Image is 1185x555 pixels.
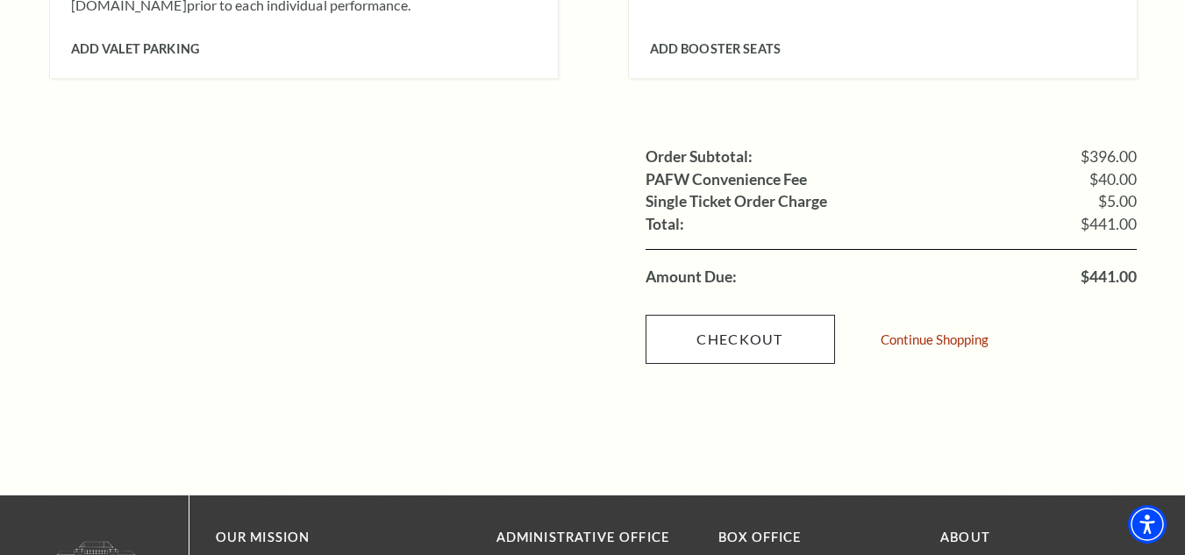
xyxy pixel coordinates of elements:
span: $441.00 [1081,269,1137,285]
span: $40.00 [1089,172,1137,188]
span: $396.00 [1081,149,1137,165]
a: Checkout [646,315,835,364]
label: Order Subtotal: [646,149,753,165]
label: Total: [646,217,684,232]
p: OUR MISSION [216,527,435,549]
p: Administrative Office [496,527,692,549]
a: Continue Shopping [881,333,989,346]
div: Accessibility Menu [1128,505,1167,544]
span: Add Booster Seats [650,41,781,56]
p: BOX OFFICE [718,527,914,549]
label: Single Ticket Order Charge [646,194,827,210]
label: Amount Due: [646,269,737,285]
span: $5.00 [1098,194,1137,210]
label: PAFW Convenience Fee [646,172,807,188]
span: $441.00 [1081,217,1137,232]
a: About [940,530,990,544]
span: Add Valet Parking [71,41,199,56]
